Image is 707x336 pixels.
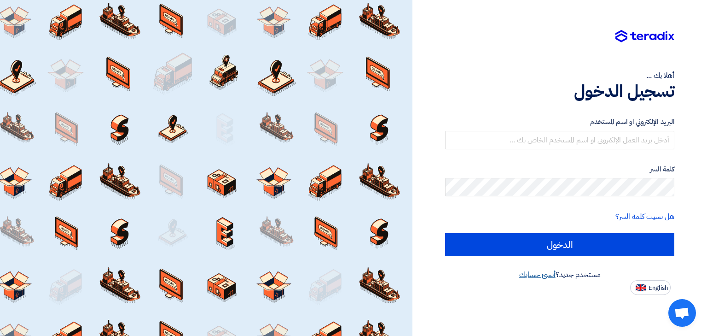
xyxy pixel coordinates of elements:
div: أهلا بك ... [445,70,674,81]
div: مستخدم جديد؟ [445,269,674,280]
span: English [649,285,668,291]
button: English [630,280,671,295]
img: en-US.png [636,284,646,291]
a: هل نسيت كلمة السر؟ [615,211,674,222]
label: البريد الإلكتروني او اسم المستخدم [445,117,674,127]
h1: تسجيل الدخول [445,81,674,101]
div: Open chat [668,299,696,327]
img: Teradix logo [615,30,674,43]
a: أنشئ حسابك [519,269,556,280]
label: كلمة السر [445,164,674,175]
input: أدخل بريد العمل الإلكتروني او اسم المستخدم الخاص بك ... [445,131,674,149]
input: الدخول [445,233,674,256]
